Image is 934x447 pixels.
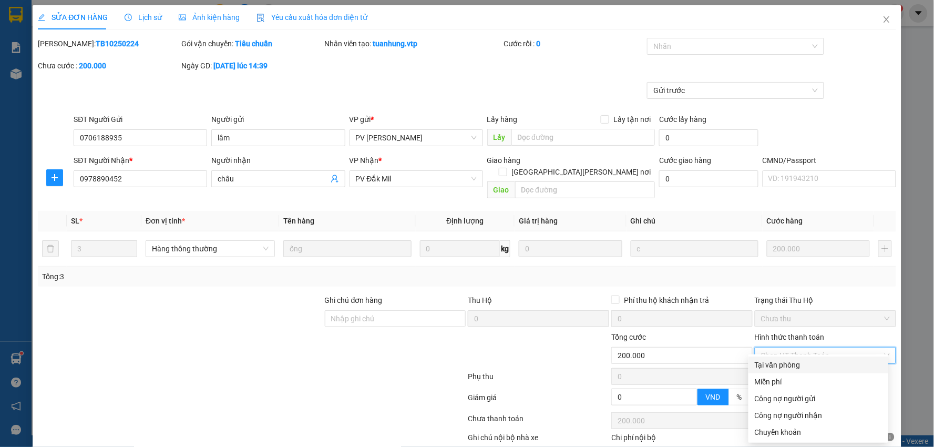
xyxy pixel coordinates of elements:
[767,240,870,257] input: 0
[487,181,515,198] span: Giao
[761,348,890,363] span: Chọn HT Thanh Toán
[179,14,186,21] span: picture
[519,240,622,257] input: 0
[213,62,268,70] b: [DATE] lúc 14:39
[761,311,890,327] span: Chưa thu
[537,39,541,48] b: 0
[507,166,655,178] span: [GEOGRAPHIC_DATA][PERSON_NAME] nơi
[125,13,162,22] span: Lịch sử
[74,155,207,166] div: SĐT Người Nhận
[487,129,511,146] span: Lấy
[627,211,763,231] th: Ghi chú
[467,371,610,389] div: Phụ thu
[181,60,323,72] div: Ngày GD:
[755,410,882,421] div: Công nợ người nhận
[325,310,466,327] input: Ghi chú đơn hàng
[504,38,645,49] div: Cước rồi :
[27,17,85,56] strong: CÔNG TY TNHH [GEOGRAPHIC_DATA] 214 QL13 - P.26 - Q.BÌNH THẠNH - TP HCM 1900888606
[36,63,122,71] strong: BIÊN NHẬN GỬI HÀNG HOÁ
[755,393,882,404] div: Công nợ người gửi
[706,393,721,401] span: VND
[38,13,108,22] span: SỬA ĐƠN HÀNG
[211,114,345,125] div: Người gửi
[755,426,882,438] div: Chuyển khoản
[631,240,759,257] input: Ghi Chú
[38,60,179,72] div: Chưa cước :
[882,15,891,24] span: close
[356,171,477,187] span: PV Đắk Mil
[74,114,207,125] div: SĐT Người Gửi
[235,39,272,48] b: Tiêu chuẩn
[755,333,825,341] label: Hình thức thanh toán
[467,413,610,431] div: Chưa thanh toán
[487,156,521,165] span: Giao hàng
[350,156,379,165] span: VP Nhận
[47,174,63,182] span: plus
[659,129,758,146] input: Cước lấy hàng
[152,241,269,257] span: Hàng thông thường
[620,294,713,306] span: Phí thu hộ khách nhận trả
[325,38,502,49] div: Nhân viên tạo:
[38,38,179,49] div: [PERSON_NAME]:
[886,433,895,441] span: info-circle
[283,240,412,257] input: VD: Bàn, Ghế
[96,39,139,48] b: TB10250224
[100,47,148,55] span: 07:20:23 [DATE]
[446,217,484,225] span: Định lượng
[611,333,646,341] span: Tổng cước
[42,271,361,282] div: Tổng: 3
[181,38,323,49] div: Gói vận chuyển:
[878,240,891,257] button: plus
[256,13,367,22] span: Yêu cầu xuất hóa đơn điện tử
[487,115,518,124] span: Lấy hàng
[763,155,896,166] div: CMND/Passport
[748,390,888,407] div: Cước gửi hàng sẽ được ghi vào công nợ của người gửi
[767,217,803,225] span: Cước hàng
[146,217,185,225] span: Đơn vị tính
[373,39,418,48] b: tuanhung.vtp
[609,114,655,125] span: Lấy tận nơi
[179,13,240,22] span: Ảnh kiện hàng
[872,5,901,35] button: Close
[38,14,45,21] span: edit
[659,170,758,187] input: Cước giao hàng
[79,62,106,70] b: 200.000
[211,155,345,166] div: Người nhận
[356,130,477,146] span: PV Tân Bình
[515,181,655,198] input: Dọc đường
[331,175,339,183] span: user-add
[467,392,610,410] div: Giảm giá
[519,217,558,225] span: Giá trị hàng
[511,129,655,146] input: Dọc đường
[36,74,61,79] span: PV Đắk Mil
[659,156,711,165] label: Cước giao hàng
[11,73,22,88] span: Nơi gửi:
[80,73,97,88] span: Nơi nhận:
[256,14,265,22] img: icon
[755,294,896,306] div: Trạng thái Thu Hộ
[283,217,314,225] span: Tên hàng
[46,169,63,186] button: plus
[653,83,818,98] span: Gửi trước
[737,393,742,401] span: %
[748,407,888,424] div: Cước gửi hàng sẽ được ghi vào công nợ của người nhận
[500,240,510,257] span: kg
[468,296,492,304] span: Thu Hộ
[325,296,383,304] label: Ghi chú đơn hàng
[350,114,483,125] div: VP gửi
[11,24,24,50] img: logo
[659,115,706,124] label: Cước lấy hàng
[104,39,148,47] span: DM10250307
[71,217,79,225] span: SL
[125,14,132,21] span: clock-circle
[42,240,59,257] button: delete
[755,376,882,388] div: Miễn phí
[755,359,882,371] div: Tại văn phòng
